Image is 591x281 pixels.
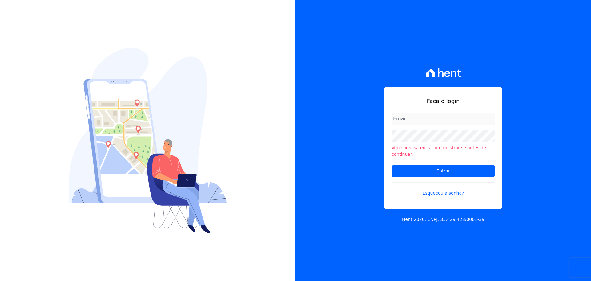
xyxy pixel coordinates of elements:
li: Você precisa entrar ou registrar-se antes de continuar. [392,145,495,158]
input: Entrar [392,165,495,177]
a: Esqueceu a senha? [392,182,495,196]
p: Hent 2020. CNPJ: 35.429.428/0001-39 [402,216,484,223]
img: Login [69,48,227,233]
h1: Faça o login [392,97,495,105]
input: Email [392,113,495,125]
